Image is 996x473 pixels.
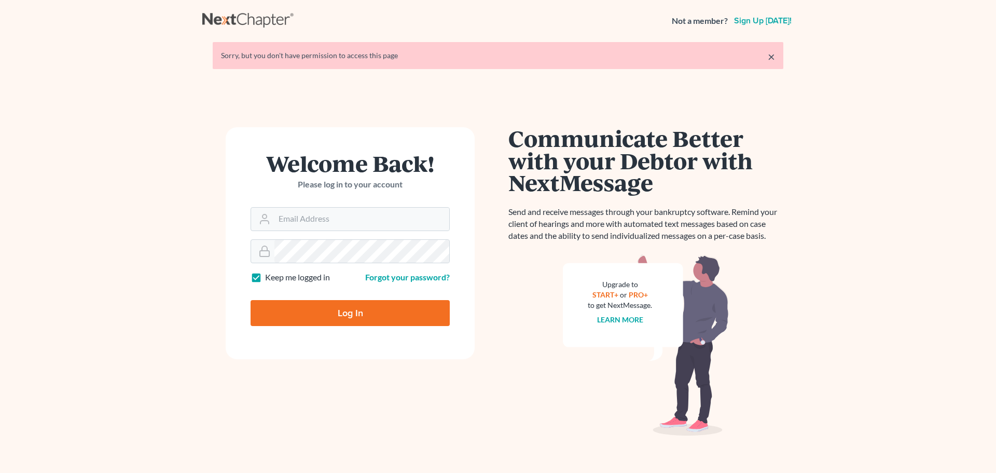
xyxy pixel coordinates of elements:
h1: Communicate Better with your Debtor with NextMessage [508,127,783,194]
h1: Welcome Back! [251,152,450,174]
a: × [768,50,775,63]
a: Forgot your password? [365,272,450,282]
img: nextmessage_bg-59042aed3d76b12b5cd301f8e5b87938c9018125f34e5fa2b7a6b67550977c72.svg [563,254,729,436]
a: Sign up [DATE]! [732,17,794,25]
strong: Not a member? [672,15,728,27]
a: START+ [592,290,618,299]
input: Log In [251,300,450,326]
a: PRO+ [629,290,648,299]
div: Upgrade to [588,279,652,290]
input: Email Address [274,208,449,231]
a: Learn more [597,315,643,324]
p: Please log in to your account [251,179,450,191]
p: Send and receive messages through your bankruptcy software. Remind your client of hearings and mo... [508,206,783,242]
span: or [620,290,627,299]
div: to get NextMessage. [588,300,652,310]
div: Sorry, but you don't have permission to access this page [221,50,775,61]
label: Keep me logged in [265,272,330,283]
